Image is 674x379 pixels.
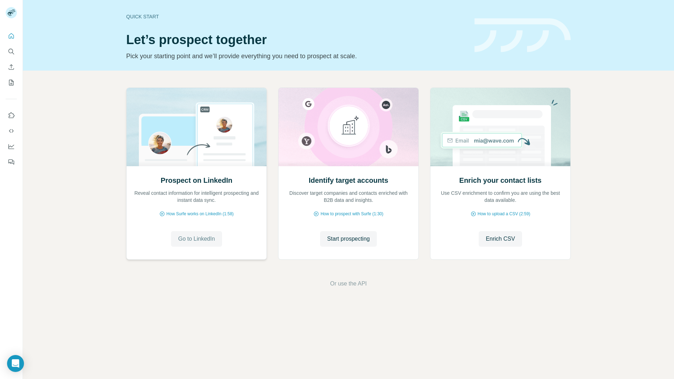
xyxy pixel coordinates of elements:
[320,211,383,217] span: How to prospect with Surfe (1:30)
[286,189,411,204] p: Discover target companies and contacts enriched with B2B data and insights.
[6,109,17,122] button: Use Surfe on LinkedIn
[6,140,17,153] button: Dashboard
[161,175,232,185] h2: Prospect on LinkedIn
[126,33,466,47] h1: Let’s prospect together
[330,279,367,288] button: Or use the API
[126,13,466,20] div: Quick start
[430,88,571,166] img: Enrich your contact lists
[6,76,17,89] button: My lists
[134,189,259,204] p: Reveal contact information for intelligent prospecting and instant data sync.
[278,88,419,166] img: Identify target accounts
[6,125,17,137] button: Use Surfe API
[478,211,530,217] span: How to upload a CSV (2:59)
[6,30,17,42] button: Quick start
[171,231,222,247] button: Go to LinkedIn
[327,235,370,243] span: Start prospecting
[474,18,571,53] img: banner
[7,355,24,372] div: Open Intercom Messenger
[479,231,522,247] button: Enrich CSV
[309,175,388,185] h2: Identify target accounts
[437,189,563,204] p: Use CSV enrichment to confirm you are using the best data available.
[126,51,466,61] p: Pick your starting point and we’ll provide everything you need to prospect at scale.
[6,156,17,168] button: Feedback
[126,88,267,166] img: Prospect on LinkedIn
[320,231,377,247] button: Start prospecting
[178,235,215,243] span: Go to LinkedIn
[486,235,515,243] span: Enrich CSV
[166,211,234,217] span: How Surfe works on LinkedIn (1:58)
[459,175,541,185] h2: Enrich your contact lists
[6,45,17,58] button: Search
[6,61,17,73] button: Enrich CSV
